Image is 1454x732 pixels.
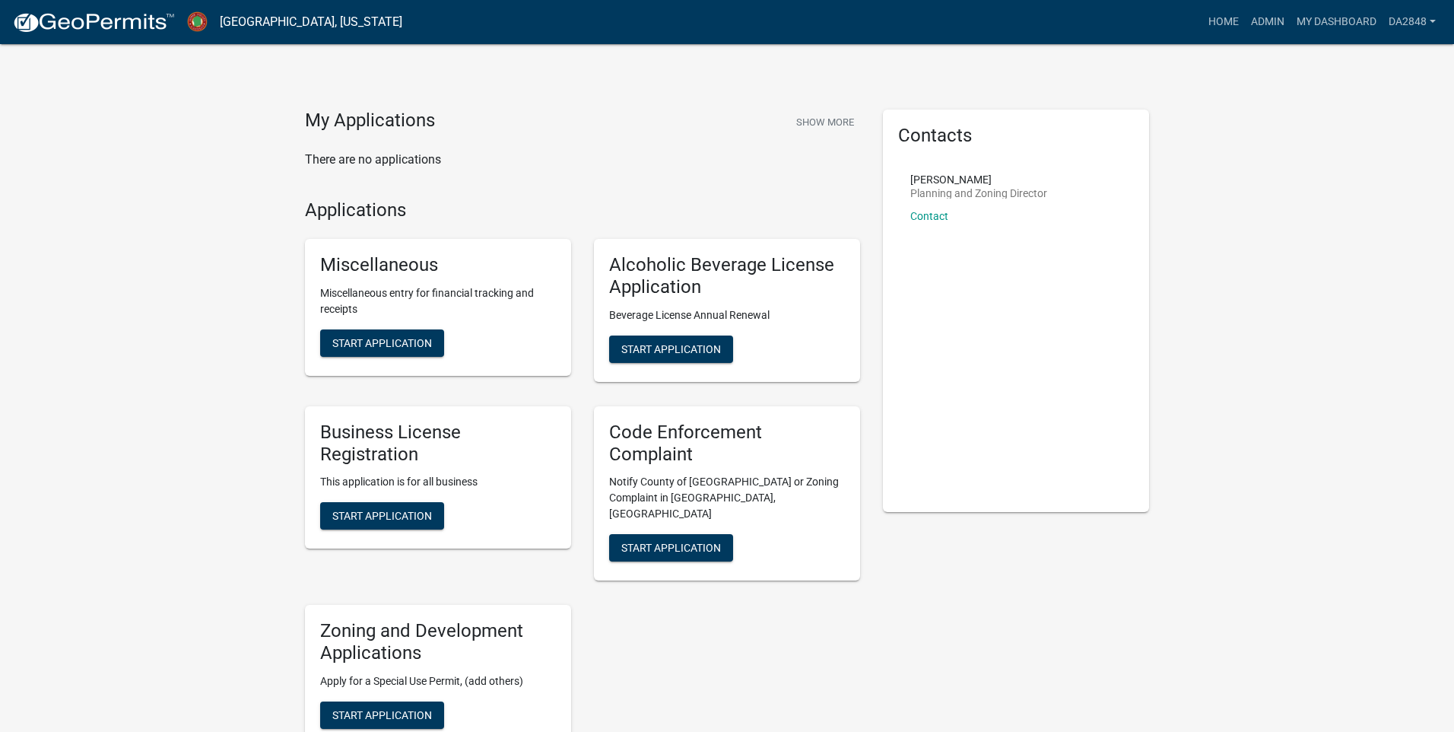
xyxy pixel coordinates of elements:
[621,342,721,355] span: Start Application
[320,474,556,490] p: This application is for all business
[320,254,556,276] h5: Miscellaneous
[609,254,845,298] h5: Alcoholic Beverage License Application
[1291,8,1383,37] a: My Dashboard
[910,210,948,222] a: Contact
[1202,8,1245,37] a: Home
[332,709,432,721] span: Start Application
[910,188,1047,199] p: Planning and Zoning Director
[910,174,1047,185] p: [PERSON_NAME]
[790,110,860,135] button: Show More
[320,329,444,357] button: Start Application
[332,337,432,349] span: Start Application
[609,474,845,522] p: Notify County of [GEOGRAPHIC_DATA] or Zoning Complaint in [GEOGRAPHIC_DATA], [GEOGRAPHIC_DATA]
[1245,8,1291,37] a: Admin
[320,422,556,466] h5: Business License Registration
[220,9,402,35] a: [GEOGRAPHIC_DATA], [US_STATE]
[609,307,845,323] p: Beverage License Annual Renewal
[320,502,444,530] button: Start Application
[320,620,556,664] h5: Zoning and Development Applications
[609,534,733,562] button: Start Application
[305,199,860,221] h4: Applications
[609,336,733,363] button: Start Application
[609,422,845,466] h5: Code Enforcement Complaint
[320,702,444,729] button: Start Application
[621,542,721,554] span: Start Application
[305,151,860,169] p: There are no applications
[187,11,208,32] img: Jasper County, Georgia
[332,510,432,522] span: Start Application
[305,110,435,132] h4: My Applications
[898,125,1134,147] h5: Contacts
[320,285,556,317] p: Miscellaneous entry for financial tracking and receipts
[1383,8,1442,37] a: da2848
[320,673,556,689] p: Apply for a Special Use Permit, (add others)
